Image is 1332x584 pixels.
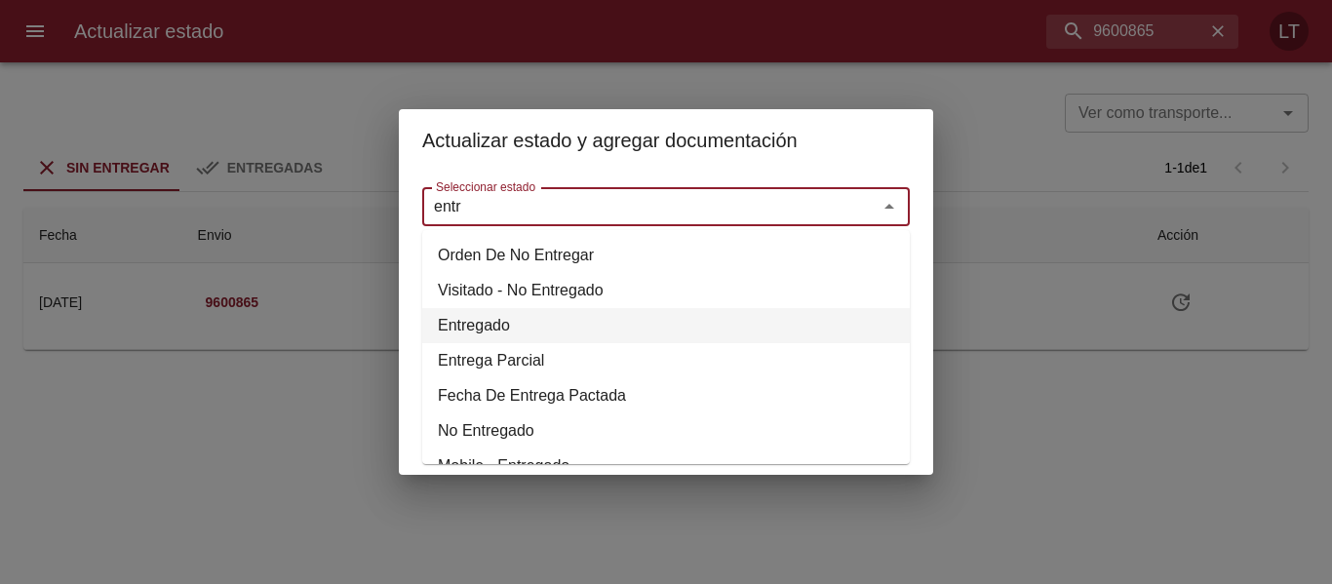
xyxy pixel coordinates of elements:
[422,413,910,448] li: No Entregado
[422,273,910,308] li: Visitado - No Entregado
[422,448,910,484] li: Mobile - Entregado
[422,125,910,156] h2: Actualizar estado y agregar documentación
[876,193,903,220] button: Close
[422,343,910,378] li: Entrega Parcial
[422,378,910,413] li: Fecha De Entrega Pactada
[422,238,910,273] li: Orden De No Entregar
[422,308,910,343] li: Entregado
